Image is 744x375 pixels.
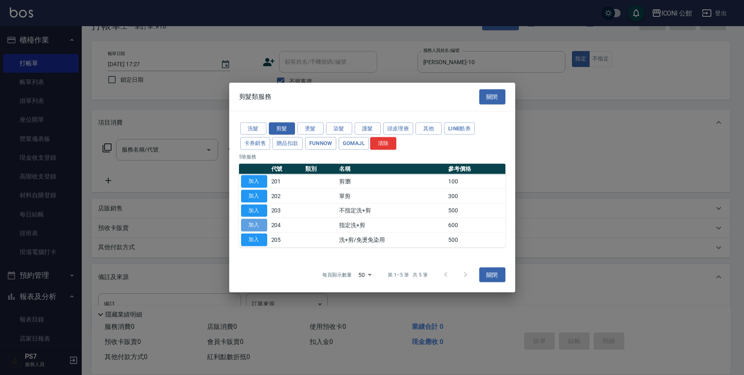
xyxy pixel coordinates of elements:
[446,189,505,203] td: 300
[337,174,446,189] td: 剪瀏
[241,190,267,202] button: 加入
[241,234,267,246] button: 加入
[388,271,427,278] p: 第 1–5 筆 共 5 筆
[446,164,505,174] th: 參考價格
[355,263,375,286] div: 50
[269,189,303,203] td: 202
[273,137,303,150] button: 贈品扣款
[383,122,413,135] button: 頭皮理療
[241,219,267,232] button: 加入
[416,122,442,135] button: 其他
[240,122,266,135] button: 洗髮
[446,174,505,189] td: 100
[337,232,446,247] td: 洗+剪/免燙免染用
[479,89,505,105] button: 關閉
[269,218,303,232] td: 204
[446,203,505,218] td: 500
[322,271,352,278] p: 每頁顯示數量
[337,218,446,232] td: 指定洗+剪
[240,137,270,150] button: 卡券銷售
[297,122,324,135] button: 燙髮
[479,267,505,282] button: 關閉
[269,122,295,135] button: 剪髮
[269,203,303,218] td: 203
[355,122,381,135] button: 護髮
[269,174,303,189] td: 201
[241,175,267,188] button: 加入
[370,137,396,150] button: 清除
[239,153,505,161] p: 5 筆服務
[446,232,505,247] td: 500
[303,164,337,174] th: 類別
[337,203,446,218] td: 不指定洗+剪
[446,218,505,232] td: 600
[269,232,303,247] td: 205
[444,122,475,135] button: LINE酷券
[337,164,446,174] th: 名稱
[337,189,446,203] td: 單剪
[339,137,369,150] button: GOMAJL
[305,137,336,150] button: FUNNOW
[241,204,267,217] button: 加入
[269,164,303,174] th: 代號
[326,122,352,135] button: 染髮
[239,93,272,101] span: 剪髮類服務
